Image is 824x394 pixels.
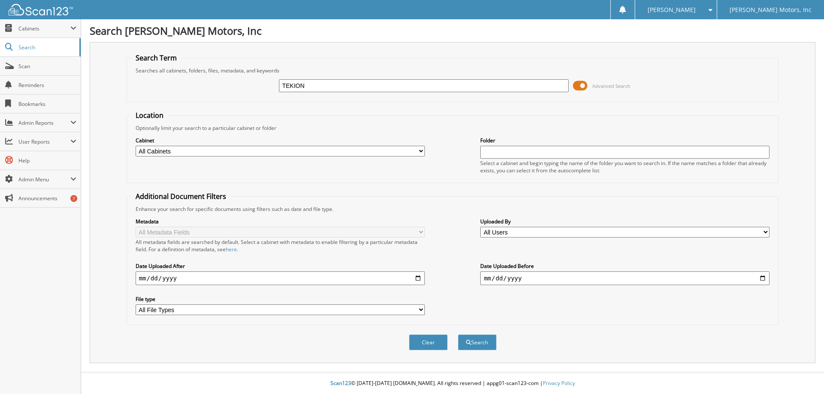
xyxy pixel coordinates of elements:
label: Date Uploaded Before [480,262,769,270]
span: Admin Menu [18,176,70,183]
span: Cabinets [18,25,70,32]
legend: Additional Document Filters [131,192,230,201]
div: Optionally limit your search to a particular cabinet or folder [131,124,774,132]
iframe: Chat Widget [781,353,824,394]
span: [PERSON_NAME] Motors, Inc [730,7,812,12]
span: Advanced Search [592,83,630,89]
img: scan123-logo-white.svg [9,4,73,15]
label: File type [136,295,425,303]
div: Select a cabinet and begin typing the name of the folder you want to search in. If the name match... [480,159,769,174]
div: © [DATE]-[DATE] [DOMAIN_NAME]. All rights reserved | appg01-scan123-com | [81,373,824,394]
div: All metadata fields are searched by default. Select a cabinet with metadata to enable filtering b... [136,238,425,253]
h1: Search [PERSON_NAME] Motors, Inc [90,24,815,38]
legend: Search Term [131,53,181,63]
button: Clear [409,334,448,350]
span: Scan [18,63,76,70]
a: here [226,246,237,253]
span: Announcements [18,195,76,202]
label: Cabinet [136,137,425,144]
span: User Reports [18,138,70,145]
span: Scan123 [330,379,351,387]
span: Help [18,157,76,164]
span: Admin Reports [18,119,70,126]
div: Enhance your search for specific documents using filters such as date and file type. [131,205,774,213]
div: 7 [70,195,77,202]
button: Search [458,334,497,350]
span: Search [18,44,75,51]
span: Reminders [18,81,76,89]
span: [PERSON_NAME] [648,7,696,12]
span: Bookmarks [18,100,76,108]
label: Metadata [136,218,425,225]
label: Date Uploaded After [136,262,425,270]
div: Searches all cabinets, folders, files, metadata, and keywords [131,67,774,74]
a: Privacy Policy [543,379,575,387]
label: Folder [480,137,769,144]
input: start [136,271,425,285]
legend: Location [131,111,168,120]
label: Uploaded By [480,218,769,225]
input: end [480,271,769,285]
